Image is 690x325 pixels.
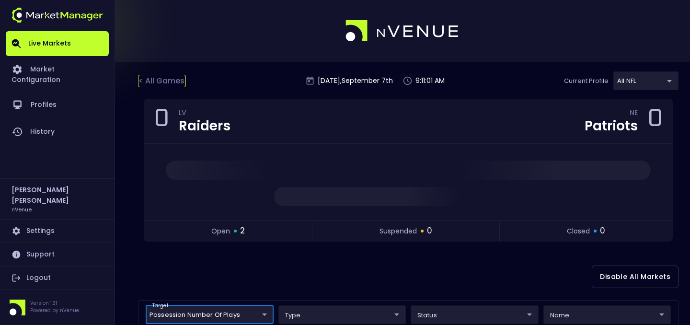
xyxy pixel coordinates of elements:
div: Raiders [179,119,230,133]
div: target [146,305,274,324]
span: open [211,226,230,236]
div: target [411,305,539,324]
h3: nVenue [11,206,32,213]
span: 0 [427,225,432,237]
div: Version 1.31Powered by nVenue [6,300,109,315]
a: History [6,118,109,145]
button: Disable All Markets [592,266,678,288]
div: 0 [647,107,663,136]
div: target [613,71,678,90]
a: Market Configuration [6,56,109,92]
span: 2 [240,225,245,237]
span: closed [567,226,590,236]
label: target [152,302,168,309]
p: 9:11:01 AM [415,76,445,86]
h2: [PERSON_NAME] [PERSON_NAME] [11,185,103,206]
img: logo [345,20,460,42]
a: Profiles [6,92,109,118]
p: [DATE] , September 7 th [318,76,393,86]
div: target [278,305,406,324]
div: NE [630,110,638,118]
p: Current Profile [564,76,609,86]
a: Logout [6,267,109,290]
div: LV [179,110,230,118]
span: suspended [379,226,417,236]
div: < All Games [138,75,186,87]
p: Version 1.31 [30,300,79,307]
div: target [543,305,671,324]
span: 0 [600,225,605,237]
a: Support [6,243,109,266]
div: 0 [154,107,169,136]
a: Settings [6,220,109,243]
div: Patriots [585,119,638,133]
img: logo [11,8,103,23]
a: Live Markets [6,31,109,56]
p: Powered by nVenue [30,307,79,314]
